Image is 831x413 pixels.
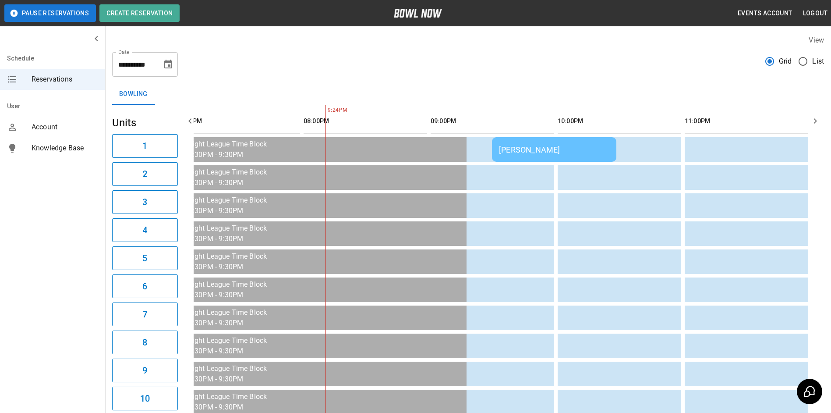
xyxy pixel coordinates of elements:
[112,387,178,410] button: 10
[112,303,178,326] button: 7
[734,5,796,21] button: Events Account
[112,359,178,382] button: 9
[799,5,831,21] button: Logout
[325,106,328,115] span: 9:24PM
[4,4,96,22] button: Pause Reservations
[809,36,824,44] label: View
[112,116,178,130] h5: Units
[112,246,178,270] button: 5
[32,122,98,132] span: Account
[32,143,98,153] span: Knowledge Base
[779,56,792,67] span: Grid
[142,335,147,349] h6: 8
[142,251,147,265] h6: 5
[142,223,147,237] h6: 4
[112,84,155,105] button: Bowling
[112,134,178,158] button: 1
[112,84,824,105] div: inventory tabs
[112,331,178,354] button: 8
[99,4,180,22] button: Create Reservation
[142,139,147,153] h6: 1
[394,9,442,18] img: logo
[499,145,609,154] div: [PERSON_NAME]
[159,56,177,73] button: Choose date, selected date is Sep 5, 2025
[142,307,147,321] h6: 7
[112,274,178,298] button: 6
[112,218,178,242] button: 4
[32,74,98,85] span: Reservations
[142,195,147,209] h6: 3
[140,392,150,406] h6: 10
[142,363,147,377] h6: 9
[112,162,178,186] button: 2
[812,56,824,67] span: List
[142,279,147,293] h6: 6
[142,167,147,181] h6: 2
[112,190,178,214] button: 3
